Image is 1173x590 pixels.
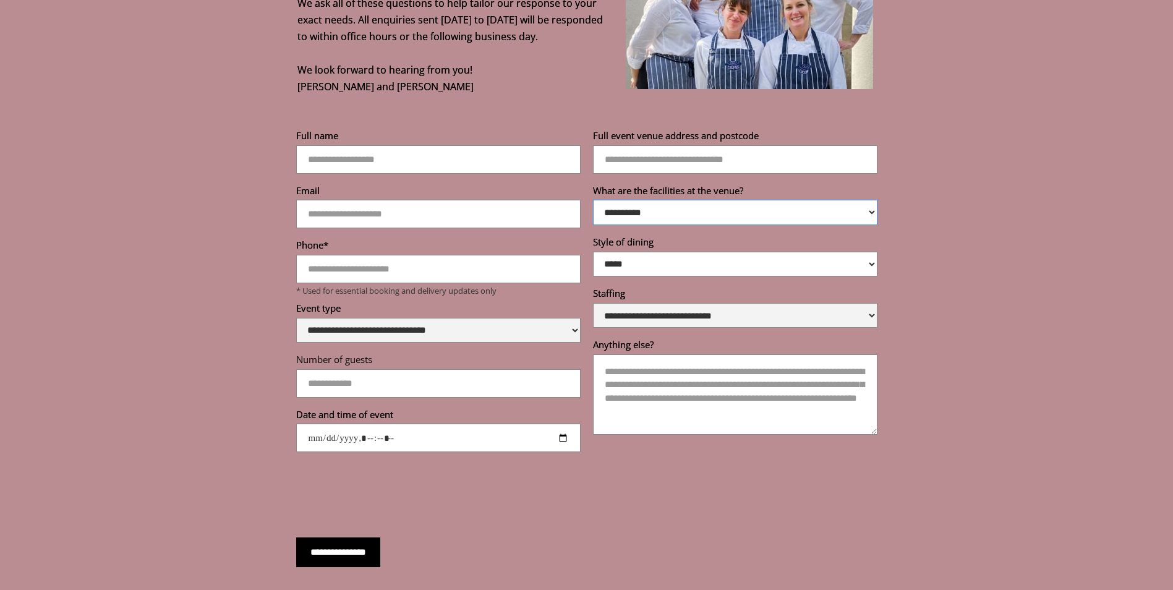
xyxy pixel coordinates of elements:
label: Date and time of event [296,408,581,424]
label: What are the facilities at the venue? [593,184,877,200]
label: Style of dining [593,236,877,252]
label: Event type [296,302,581,318]
label: Full name [296,129,581,145]
label: Phone* [296,239,581,255]
label: Full event venue address and postcode [593,129,877,145]
iframe: reCAPTCHA [296,471,484,519]
label: Anything else? [593,338,877,354]
label: Staffing [593,287,877,303]
p: * Used for essential booking and delivery updates only [296,286,581,296]
label: Number of guests [296,353,581,369]
label: Email [296,184,581,200]
form: Reservations form [296,129,877,568]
